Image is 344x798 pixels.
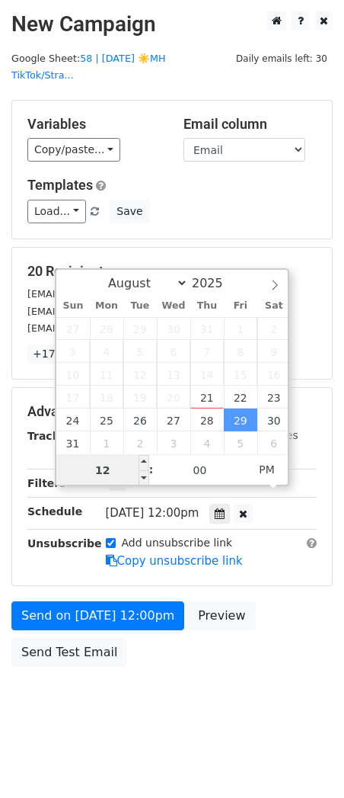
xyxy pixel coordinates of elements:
[257,301,291,311] span: Sat
[257,409,291,431] span: August 30, 2025
[90,317,123,340] span: July 28, 2025
[11,53,166,82] small: Google Sheet:
[11,601,184,630] a: Send on [DATE] 12:00pm
[157,386,190,409] span: August 20, 2025
[188,601,255,630] a: Preview
[157,301,190,311] span: Wed
[56,340,90,363] span: August 3, 2025
[27,345,91,364] a: +17 more
[123,317,157,340] span: July 29, 2025
[90,340,123,363] span: August 4, 2025
[90,363,123,386] span: August 11, 2025
[27,177,93,193] a: Templates
[90,431,123,454] span: September 1, 2025
[27,306,197,317] small: [EMAIL_ADDRESS][DOMAIN_NAME]
[149,454,154,485] span: :
[190,301,224,311] span: Thu
[224,340,257,363] span: August 8, 2025
[110,200,149,223] button: Save
[56,455,149,486] input: Hour
[11,11,333,37] h2: New Campaign
[157,431,190,454] span: September 3, 2025
[123,431,157,454] span: September 2, 2025
[27,430,78,442] strong: Tracking
[224,431,257,454] span: September 5, 2025
[246,454,288,485] span: Click to toggle
[27,288,197,300] small: [EMAIL_ADDRESS][DOMAIN_NAME]
[238,428,298,444] label: UTM Codes
[190,363,224,386] span: August 14, 2025
[123,340,157,363] span: August 5, 2025
[257,317,291,340] span: August 2, 2025
[257,363,291,386] span: August 16, 2025
[157,340,190,363] span: August 6, 2025
[224,409,257,431] span: August 29, 2025
[190,409,224,431] span: August 28, 2025
[27,403,317,420] h5: Advanced
[56,301,90,311] span: Sun
[231,53,333,64] a: Daily emails left: 30
[123,409,157,431] span: August 26, 2025
[224,386,257,409] span: August 22, 2025
[27,322,197,334] small: [EMAIL_ADDRESS][DOMAIN_NAME]
[157,409,190,431] span: August 27, 2025
[157,363,190,386] span: August 13, 2025
[183,116,317,133] h5: Email column
[27,138,120,162] a: Copy/paste...
[123,363,157,386] span: August 12, 2025
[231,50,333,67] span: Daily emails left: 30
[56,363,90,386] span: August 10, 2025
[157,317,190,340] span: July 30, 2025
[106,554,243,568] a: Copy unsubscribe link
[190,431,224,454] span: September 4, 2025
[90,409,123,431] span: August 25, 2025
[257,431,291,454] span: September 6, 2025
[56,409,90,431] span: August 24, 2025
[56,431,90,454] span: August 31, 2025
[27,505,82,518] strong: Schedule
[190,340,224,363] span: August 7, 2025
[11,638,127,667] a: Send Test Email
[188,276,243,290] input: Year
[224,317,257,340] span: August 1, 2025
[27,200,86,223] a: Load...
[56,386,90,409] span: August 17, 2025
[27,263,317,280] h5: 20 Recipients
[268,725,344,798] iframe: Chat Widget
[27,537,102,550] strong: Unsubscribe
[224,363,257,386] span: August 15, 2025
[122,535,233,551] label: Add unsubscribe link
[27,116,161,133] h5: Variables
[106,506,199,520] span: [DATE] 12:00pm
[90,386,123,409] span: August 18, 2025
[190,386,224,409] span: August 21, 2025
[190,317,224,340] span: July 31, 2025
[257,386,291,409] span: August 23, 2025
[123,386,157,409] span: August 19, 2025
[56,317,90,340] span: July 27, 2025
[90,301,123,311] span: Mon
[11,53,166,82] a: 58 | [DATE] ☀️MH TikTok/Stra...
[123,301,157,311] span: Tue
[27,477,66,489] strong: Filters
[154,455,247,486] input: Minute
[257,340,291,363] span: August 9, 2025
[224,301,257,311] span: Fri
